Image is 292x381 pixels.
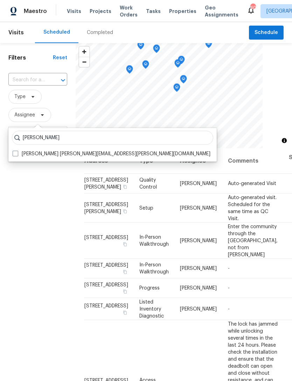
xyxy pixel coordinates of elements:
[228,306,230,311] span: -
[139,263,169,274] span: In-Person Walkthrough
[255,28,278,37] span: Schedule
[173,83,180,94] div: Map marker
[122,269,128,275] button: Copy Address
[122,184,128,190] button: Copy Address
[174,59,181,70] div: Map marker
[142,60,149,71] div: Map marker
[84,263,128,268] span: [STREET_ADDRESS]
[137,41,144,52] div: Map marker
[79,47,89,57] button: Zoom in
[84,283,128,287] span: [STREET_ADDRESS]
[8,75,48,86] input: Search for an address...
[180,181,217,186] span: [PERSON_NAME]
[139,234,169,246] span: In-Person Walkthrough
[90,8,111,15] span: Projects
[84,303,128,308] span: [STREET_ADDRESS]
[205,4,238,18] span: Geo Assignments
[205,40,212,50] div: Map marker
[84,178,128,190] span: [STREET_ADDRESS][PERSON_NAME]
[13,150,210,157] label: [PERSON_NAME] [PERSON_NAME][EMAIL_ADDRESS][PERSON_NAME][DOMAIN_NAME]
[126,65,133,76] div: Map marker
[139,286,160,291] span: Progress
[169,8,196,15] span: Properties
[146,9,161,14] span: Tasks
[180,286,217,291] span: [PERSON_NAME]
[180,75,187,86] div: Map marker
[8,25,24,40] span: Visits
[249,26,284,40] button: Schedule
[228,266,230,271] span: -
[122,288,128,295] button: Copy Address
[180,238,217,243] span: [PERSON_NAME]
[84,235,128,240] span: [STREET_ADDRESS]
[139,178,157,190] span: Quality Control
[228,224,278,257] span: Enter the community through the [GEOGRAPHIC_DATA], not from [PERSON_NAME]
[8,54,53,61] h1: Filters
[280,136,288,145] button: Toggle attribution
[122,309,128,315] button: Copy Address
[139,205,153,210] span: Setup
[222,148,283,174] th: Comments
[87,29,113,36] div: Completed
[228,195,277,221] span: Auto-generated visit. Scheduled for the same time as QC Visit.
[178,56,185,67] div: Map marker
[282,137,286,144] span: Toggle attribution
[67,8,81,15] span: Visits
[139,299,164,318] span: Listed Inventory Diagnostic
[14,93,26,100] span: Type
[43,29,70,36] div: Scheduled
[76,43,263,148] canvas: Map
[122,208,128,214] button: Copy Address
[228,181,276,186] span: Auto-generated Visit
[58,75,68,85] button: Open
[122,241,128,247] button: Copy Address
[84,202,128,214] span: [STREET_ADDRESS][PERSON_NAME]
[250,4,255,11] div: 60
[24,8,47,15] span: Maestro
[14,111,35,118] span: Assignee
[180,205,217,210] span: [PERSON_NAME]
[180,266,217,271] span: [PERSON_NAME]
[79,57,89,67] button: Zoom out
[180,306,217,311] span: [PERSON_NAME]
[228,286,230,291] span: -
[53,54,67,61] div: Reset
[153,45,160,55] div: Map marker
[120,4,138,18] span: Work Orders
